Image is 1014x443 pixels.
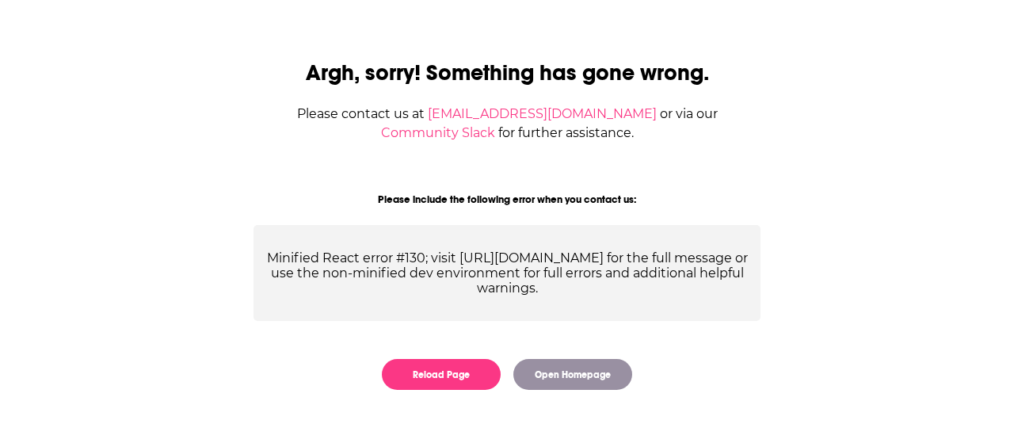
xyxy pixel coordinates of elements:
div: Please include the following error when you contact us: [253,193,760,206]
a: Community Slack [381,125,495,140]
button: Reload Page [382,359,501,390]
div: Please contact us at or via our for further assistance. [253,105,760,143]
button: Open Homepage [513,359,632,390]
a: [EMAIL_ADDRESS][DOMAIN_NAME] [428,106,657,121]
h2: Argh, sorry! Something has gone wrong. [253,59,760,86]
div: Minified React error #130; visit [URL][DOMAIN_NAME] for the full message or use the non-minified ... [253,225,760,321]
